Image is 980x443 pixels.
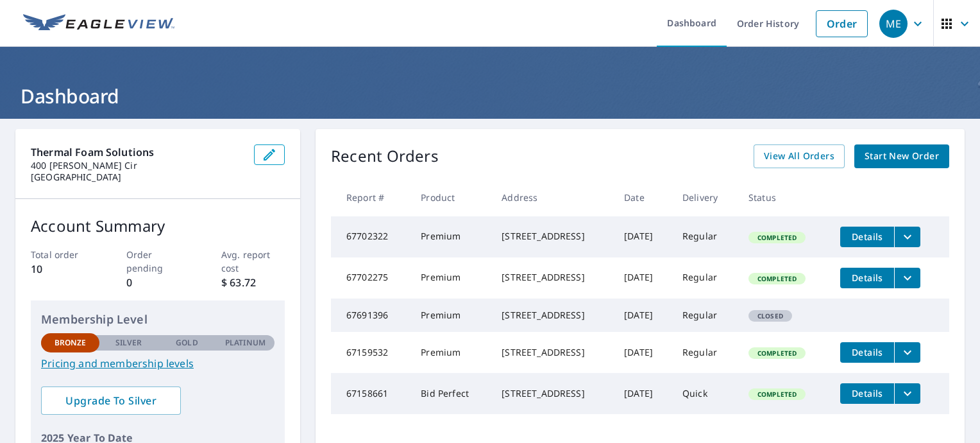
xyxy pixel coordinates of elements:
td: Regular [672,299,738,332]
td: 67691396 [331,299,410,332]
td: Regular [672,216,738,257]
td: [DATE] [614,299,672,332]
p: 400 [PERSON_NAME] Cir [31,160,244,171]
p: Platinum [225,337,266,349]
p: 0 [126,275,190,290]
td: Regular [672,257,738,299]
th: Date [614,178,672,216]
a: Order [816,10,868,37]
a: Pricing and membership levels [41,356,275,371]
span: Details [848,230,886,243]
p: 10 [31,261,94,277]
td: Bid Perfect [410,373,491,414]
span: Details [848,346,886,358]
p: Gold [176,337,198,349]
p: Account Summary [31,214,285,238]
p: $ 63.72 [221,275,285,290]
th: Address [491,178,614,216]
p: [GEOGRAPHIC_DATA] [31,171,244,183]
span: Completed [750,349,804,358]
th: Product [410,178,491,216]
td: Regular [672,332,738,373]
p: Avg. report cost [221,248,285,275]
button: detailsBtn-67702322 [840,227,894,247]
div: [STREET_ADDRESS] [502,387,604,400]
div: [STREET_ADDRESS] [502,309,604,322]
button: detailsBtn-67158661 [840,383,894,404]
button: detailsBtn-67702275 [840,268,894,288]
div: [STREET_ADDRESS] [502,230,604,243]
span: Details [848,272,886,284]
span: View All Orders [764,148,834,164]
button: filesDropdownBtn-67702322 [894,227,920,247]
td: 67159532 [331,332,410,373]
td: 67702322 [331,216,410,257]
button: filesDropdownBtn-67159532 [894,342,920,363]
span: Details [848,387,886,399]
span: Closed [750,311,791,320]
td: Premium [410,216,491,257]
p: Thermal foam solutions [31,144,244,160]
th: Delivery [672,178,738,216]
td: 67702275 [331,257,410,299]
span: Completed [750,390,804,399]
th: Status [738,178,830,216]
a: Start New Order [854,144,949,168]
p: Membership Level [41,311,275,328]
td: Premium [410,332,491,373]
button: filesDropdownBtn-67158661 [894,383,920,404]
td: Premium [410,299,491,332]
p: Order pending [126,248,190,275]
td: Quick [672,373,738,414]
div: [STREET_ADDRESS] [502,271,604,284]
td: Premium [410,257,491,299]
h1: Dashboard [15,83,965,109]
span: Upgrade To Silver [51,394,171,408]
td: [DATE] [614,257,672,299]
span: Completed [750,274,804,283]
th: Report # [331,178,410,216]
span: Completed [750,233,804,242]
td: [DATE] [614,373,672,414]
button: filesDropdownBtn-67702275 [894,268,920,288]
a: View All Orders [754,144,845,168]
div: [STREET_ADDRESS] [502,346,604,359]
p: Silver [115,337,142,349]
td: 67158661 [331,373,410,414]
p: Recent Orders [331,144,439,168]
img: EV Logo [23,14,174,33]
span: Start New Order [865,148,939,164]
a: Upgrade To Silver [41,387,181,415]
td: [DATE] [614,216,672,257]
div: ME [879,10,908,38]
p: Bronze [55,337,87,349]
p: Total order [31,248,94,261]
td: [DATE] [614,332,672,373]
button: detailsBtn-67159532 [840,342,894,363]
